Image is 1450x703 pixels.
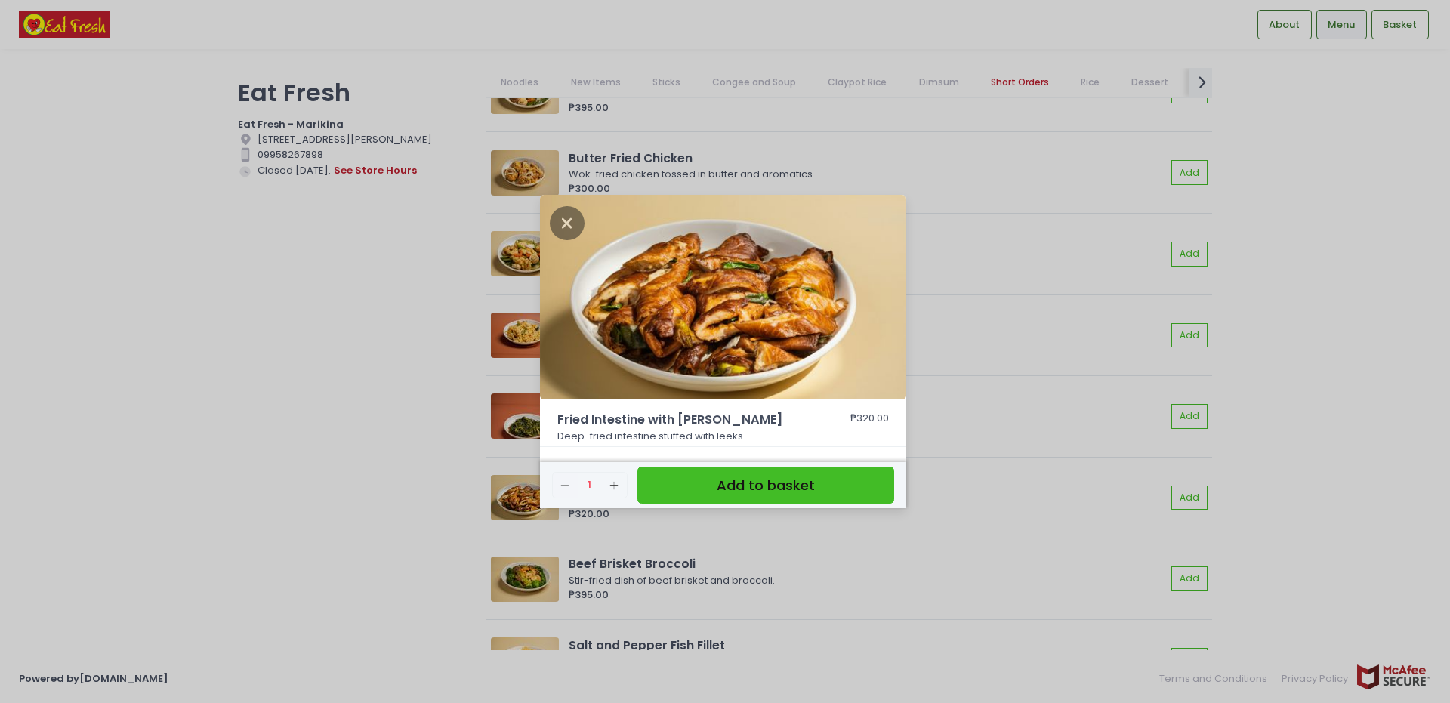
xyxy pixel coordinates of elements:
div: ₱320.00 [850,411,889,429]
p: Deep-fried intestine stuffed with leeks. [557,429,890,444]
img: Fried Intestine with Leeks [540,195,906,400]
span: Fried Intestine with [PERSON_NAME] [557,411,807,429]
button: Close [550,214,585,230]
button: Add to basket [637,467,894,504]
